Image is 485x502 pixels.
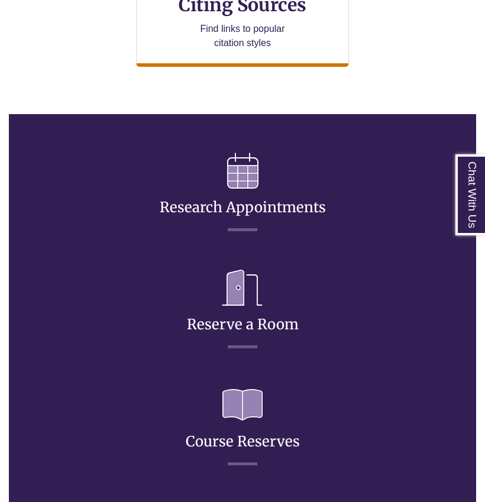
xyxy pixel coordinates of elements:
p: Find links to popular citation styles [185,22,300,50]
a: Course Reserves [186,404,300,451]
a: Back to Top [438,224,482,240]
a: Research Appointments [160,170,326,216]
a: Reserve a Room [187,287,299,333]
